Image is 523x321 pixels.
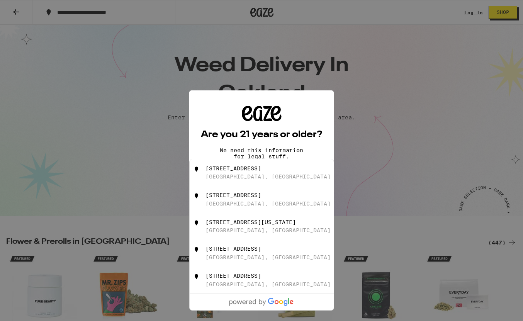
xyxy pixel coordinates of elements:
img: 5901 Christie Avenue [193,165,200,173]
div: [STREET_ADDRESS] [205,192,261,198]
h2: Are you 21 years or older? [201,130,322,139]
span: Hi. Need any help? [5,5,56,12]
div: [GEOGRAPHIC_DATA], [GEOGRAPHIC_DATA] [205,173,331,180]
div: [GEOGRAPHIC_DATA], [GEOGRAPHIC_DATA] [205,227,331,233]
div: [STREET_ADDRESS] [205,165,261,172]
img: 590 Minnesota Street [193,219,200,227]
div: [GEOGRAPHIC_DATA], [GEOGRAPHIC_DATA] [205,281,331,287]
img: 5901 College Avenue [193,246,200,253]
div: [STREET_ADDRESS][US_STATE] [205,219,296,225]
p: We need this information for legal stuff. [213,147,310,160]
div: [GEOGRAPHIC_DATA], [GEOGRAPHIC_DATA] [205,200,331,207]
div: [STREET_ADDRESS] [205,246,261,252]
div: [GEOGRAPHIC_DATA], [GEOGRAPHIC_DATA] [205,254,331,260]
img: 590 El Dorado Avenue [193,273,200,280]
img: 590 Whitney Street [193,192,200,200]
div: [STREET_ADDRESS] [205,273,261,279]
